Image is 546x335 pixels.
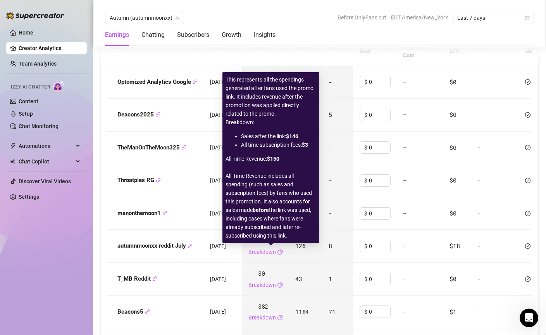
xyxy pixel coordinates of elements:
span: link [145,309,150,314]
span: link [152,276,157,281]
span: Izzy AI Chatter [11,83,50,91]
span: — [403,176,406,184]
span: team [175,16,180,20]
strong: before [253,207,269,213]
div: - [478,111,513,118]
span: calendar [525,16,530,20]
img: Chat Copilot [10,159,15,164]
input: Enter cost [369,240,390,252]
span: $0 [450,176,456,184]
button: Copy Link [155,112,160,118]
span: 43 [295,275,302,283]
button: Copy Link [181,145,186,151]
span: $0 [450,144,456,151]
span: [DATE] [210,79,226,85]
span: link [193,79,198,84]
strong: $146 [286,132,298,141]
span: Before OnlyFans cut [338,12,386,23]
span: — [403,78,406,86]
a: Settings [19,194,39,200]
div: Earnings [105,30,129,40]
a: Discover Viral Videos [19,178,71,184]
span: Automations [19,140,74,152]
span: check-circle [525,210,530,217]
input: Enter cost [369,142,390,153]
span: $0 [450,275,456,283]
button: Copy Link [152,276,157,282]
span: EDT America/New_York [391,12,448,23]
span: — [403,242,406,250]
span: Fan Acquisition Cost [403,35,431,58]
div: Sales after the link: [241,132,316,141]
a: Chat Monitoring [19,123,59,129]
span: link [162,210,167,215]
span: check-circle [525,177,530,184]
a: Setup [19,111,33,117]
span: - [329,209,332,217]
div: All time subscription fees: [241,141,316,149]
a: Breakdown [248,248,276,256]
span: check-circle [525,78,530,86]
span: [DATE] [210,112,226,118]
span: check-circle [525,111,530,119]
div: - [478,243,513,250]
div: Breakdown: [226,75,316,240]
strong: Beacons5 [117,308,150,315]
span: pie-chart [277,248,283,256]
span: 5 [329,111,332,118]
span: link [155,112,160,117]
span: [DATE] [210,276,226,282]
span: - [329,144,332,151]
span: [DATE] [210,144,226,151]
span: ROI [478,43,487,50]
input: Enter cost [369,76,390,88]
a: Breakdown [248,313,276,322]
li: This represents all the spendings generated after fans used the promo link. It includes revenue a... [226,75,316,118]
button: Copy Link [162,210,167,216]
strong: manonthemoon1 [117,210,167,217]
span: $0 [258,269,265,278]
span: 1 [329,275,332,283]
div: Growth [222,30,241,40]
span: pie-chart [277,281,283,289]
span: $0 [450,78,456,86]
button: Copy Link [193,79,198,85]
span: - [329,78,332,86]
a: Content [19,98,38,104]
div: - [478,78,513,85]
span: — [403,209,406,217]
div: Subscribers [177,30,209,40]
span: Chat Copilot [19,155,74,168]
button: Copy Link [156,177,161,183]
span: 8 [329,242,332,250]
span: $1 [450,308,456,316]
button: Copy Link [188,243,193,249]
div: - [478,144,513,151]
span: — [403,111,406,118]
span: pie-chart [277,313,283,322]
span: 71 [329,308,335,316]
span: All-Time Revenue includes all spending (such as sales and subscription fees) by fans who used thi... [226,172,316,240]
span: check-circle [525,275,530,283]
span: $82 [258,302,268,311]
input: Enter cost [369,109,390,121]
div: - [478,210,513,217]
span: [DATE] [210,177,226,184]
div: Chatting [141,30,165,40]
img: AI Chatter [53,80,65,92]
strong: $3 [302,141,308,149]
span: thunderbolt [10,143,16,149]
span: 1184 [295,308,309,316]
span: Autumn (autumnmoonxx) [110,12,179,24]
input: Enter cost [369,208,390,219]
strong: T_MB Reddit [117,275,157,282]
span: $0 [450,209,456,217]
button: Copy Link [145,309,150,315]
div: - [478,177,513,184]
a: Team Analytics [19,61,57,67]
span: $18 [450,242,460,250]
a: Breakdown [248,281,276,289]
div: - [478,308,513,315]
span: link [188,243,193,248]
input: Enter cost [369,273,390,285]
